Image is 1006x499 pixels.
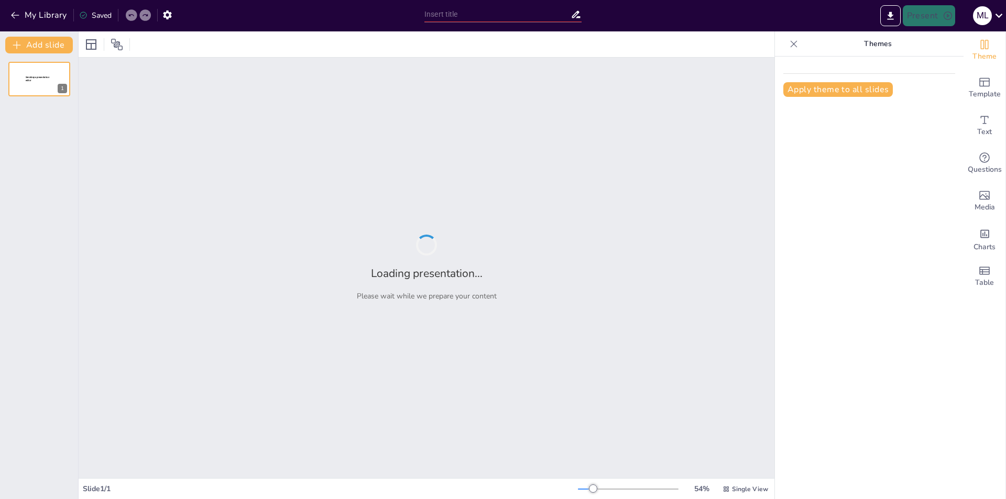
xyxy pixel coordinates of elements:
span: Charts [974,241,996,253]
button: My Library [8,7,71,24]
div: Add charts and graphs [964,220,1005,258]
button: M L [973,5,992,26]
button: Export to PowerPoint [880,5,901,26]
div: M L [973,6,992,25]
div: 1 [8,62,70,96]
div: 54 % [689,484,714,494]
span: Questions [968,164,1002,175]
p: Themes [802,31,953,57]
button: Apply theme to all slides [783,82,893,97]
span: Single View [732,485,768,493]
h2: Loading presentation... [371,266,483,281]
div: Saved [79,10,112,20]
div: Add ready made slides [964,69,1005,107]
span: Theme [972,51,997,62]
span: Media [975,202,995,213]
span: Sendsteps presentation editor [26,76,49,82]
span: Template [969,88,1001,100]
input: Insert title [424,7,571,22]
div: Get real-time input from your audience [964,145,1005,182]
button: Present [903,5,955,26]
button: Add slide [5,37,73,53]
div: Slide 1 / 1 [83,484,578,494]
div: Layout [83,36,100,53]
div: 1 [58,84,67,93]
span: Text [977,126,992,138]
div: Add images, graphics, shapes or video [964,182,1005,220]
div: Add a table [964,258,1005,295]
div: Add text boxes [964,107,1005,145]
span: Table [975,277,994,289]
div: Change the overall theme [964,31,1005,69]
span: Position [111,38,123,51]
p: Please wait while we prepare your content [357,291,497,301]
